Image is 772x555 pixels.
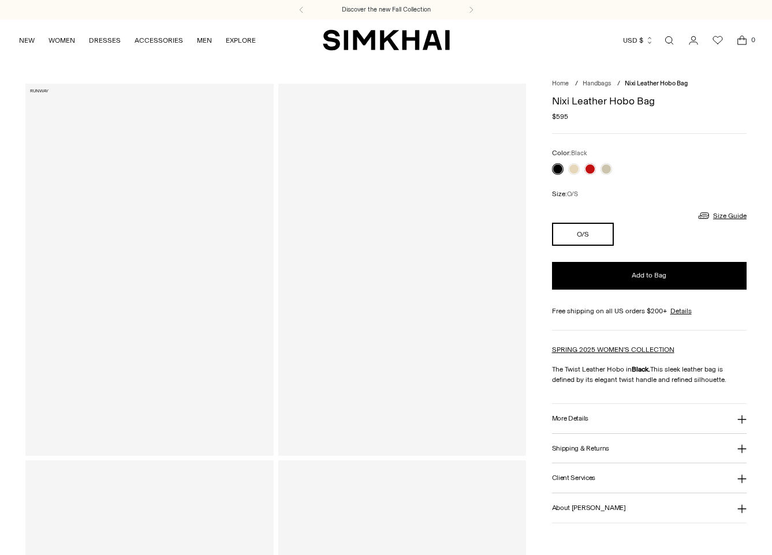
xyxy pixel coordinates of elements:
button: About [PERSON_NAME] [552,493,747,523]
button: More Details [552,404,747,433]
a: NEW [19,28,35,53]
a: Home [552,80,569,87]
h3: More Details [552,415,588,422]
strong: Black. [632,365,650,373]
a: Open search modal [658,29,681,52]
div: / [575,79,578,89]
a: Handbags [583,80,611,87]
a: Wishlist [706,29,729,52]
a: SPRING 2025 WOMEN'S COLLECTION [552,346,674,354]
button: Client Services [552,463,747,493]
span: O/S [567,190,578,198]
a: SIMKHAI [323,29,450,51]
a: EXPLORE [226,28,256,53]
a: WOMEN [49,28,75,53]
a: Nixi Leather Hobo Bag [278,84,527,456]
a: Size Guide [697,208,747,223]
nav: breadcrumbs [552,79,747,89]
a: ACCESSORIES [135,28,183,53]
span: Add to Bag [632,271,666,280]
a: Open cart modal [730,29,754,52]
div: Free shipping on all US orders $200+ [552,306,747,316]
div: / [617,79,620,89]
span: $595 [552,111,568,122]
button: O/S [552,223,614,246]
a: Go to the account page [682,29,705,52]
label: Size: [552,189,578,200]
span: 0 [748,35,758,45]
h3: Shipping & Returns [552,445,610,452]
button: USD $ [623,28,654,53]
a: Nixi Leather Hobo Bag [25,84,274,456]
button: Shipping & Returns [552,434,747,463]
a: Details [670,306,692,316]
span: Nixi Leather Hobo Bag [625,80,688,87]
a: MEN [197,28,212,53]
h3: About [PERSON_NAME] [552,504,626,512]
a: Discover the new Fall Collection [342,5,431,14]
p: The Twist Leather Hobo in This sleek leather bag is defined by its elegant twist handle and refin... [552,364,747,385]
a: DRESSES [89,28,121,53]
label: Color: [552,148,587,159]
span: Black [571,149,587,157]
button: Add to Bag [552,262,747,290]
h1: Nixi Leather Hobo Bag [552,96,747,106]
h3: Client Services [552,474,596,482]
